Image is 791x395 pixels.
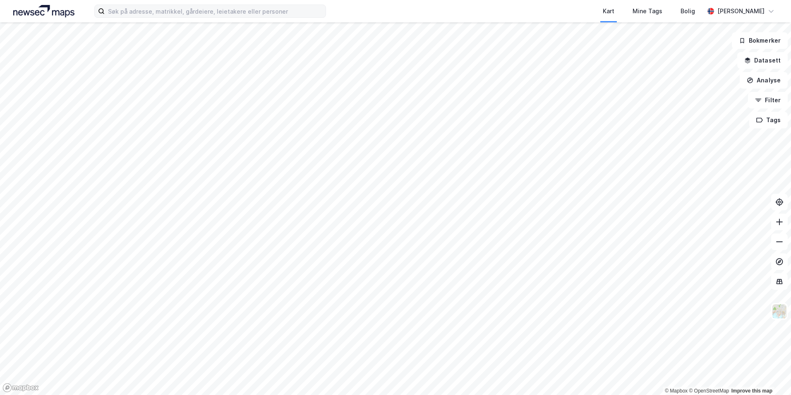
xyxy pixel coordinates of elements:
[603,6,614,16] div: Kart
[633,6,662,16] div: Mine Tags
[772,303,787,319] img: Z
[731,388,772,394] a: Improve this map
[681,6,695,16] div: Bolig
[665,388,688,394] a: Mapbox
[750,355,791,395] div: Kontrollprogram for chat
[717,6,765,16] div: [PERSON_NAME]
[105,5,326,17] input: Søk på adresse, matrikkel, gårdeiere, leietakere eller personer
[13,5,74,17] img: logo.a4113a55bc3d86da70a041830d287a7e.svg
[689,388,729,394] a: OpenStreetMap
[737,52,788,69] button: Datasett
[740,72,788,89] button: Analyse
[750,355,791,395] iframe: Chat Widget
[732,32,788,49] button: Bokmerker
[748,92,788,108] button: Filter
[2,383,39,393] a: Mapbox homepage
[749,112,788,128] button: Tags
